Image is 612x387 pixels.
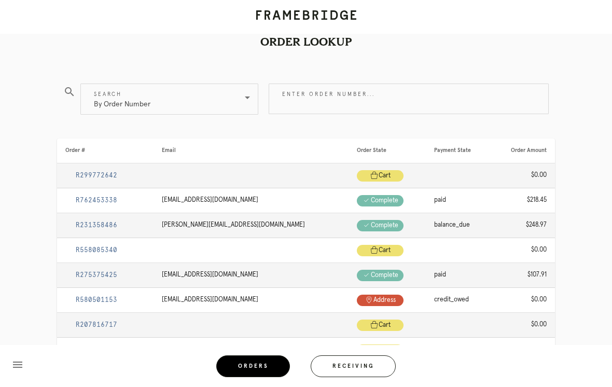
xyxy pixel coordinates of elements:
[434,148,471,153] span: Payment State
[426,188,491,213] td: paid
[11,358,24,371] i: menu
[162,148,176,153] span: Email
[491,288,554,313] td: $0.00
[260,31,352,52] h2: Order Lookup
[80,84,258,115] div: SearchBy Order Number
[426,213,491,238] td: balance_due
[65,222,128,229] a: R231358486
[300,355,406,371] a: Receiving
[256,10,357,20] img: framebridge-logo-text-d1db7b7b2b74c85e67bf30a22fc4e78f.svg
[206,355,300,371] a: Orders
[65,148,85,153] span: Order #
[154,263,349,288] td: [EMAIL_ADDRESS][DOMAIN_NAME]
[238,364,269,369] span: Orders
[371,221,398,230] div: complete
[65,197,128,204] a: R762453338
[332,364,374,369] span: Receiving
[491,139,554,163] th: Order Amount
[379,246,391,255] div: cart
[491,188,554,213] td: $218.45
[379,171,391,181] div: cart
[491,163,554,188] td: $0.00
[511,148,547,153] span: Order Amount
[154,288,349,313] td: [EMAIL_ADDRESS][DOMAIN_NAME]
[426,288,491,313] td: credit_owed
[63,86,76,98] i: search
[57,139,154,163] th: Order #
[491,263,554,288] td: $107.91
[216,355,290,377] button: Orders
[154,188,349,213] td: [EMAIL_ADDRESS][DOMAIN_NAME]
[65,322,128,328] a: R207816717
[491,338,554,363] td: $0.00
[65,247,128,254] a: R558085340
[311,355,396,377] button: Receiving
[81,84,163,114] div: By Order Number
[371,196,398,205] div: complete
[491,213,554,238] td: $248.97
[379,321,391,330] div: cart
[65,272,128,279] a: R275375425
[357,148,386,153] span: Order State
[371,271,398,280] div: complete
[491,238,554,263] td: $0.00
[491,313,554,338] td: $0.00
[426,139,491,163] th: Payment State
[65,297,128,303] a: R580501153
[154,213,349,238] td: [PERSON_NAME][EMAIL_ADDRESS][DOMAIN_NAME]
[373,296,396,305] div: address
[154,139,349,163] th: Email
[426,263,491,288] td: paid
[349,139,426,163] th: Order State
[65,172,128,179] a: R299772642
